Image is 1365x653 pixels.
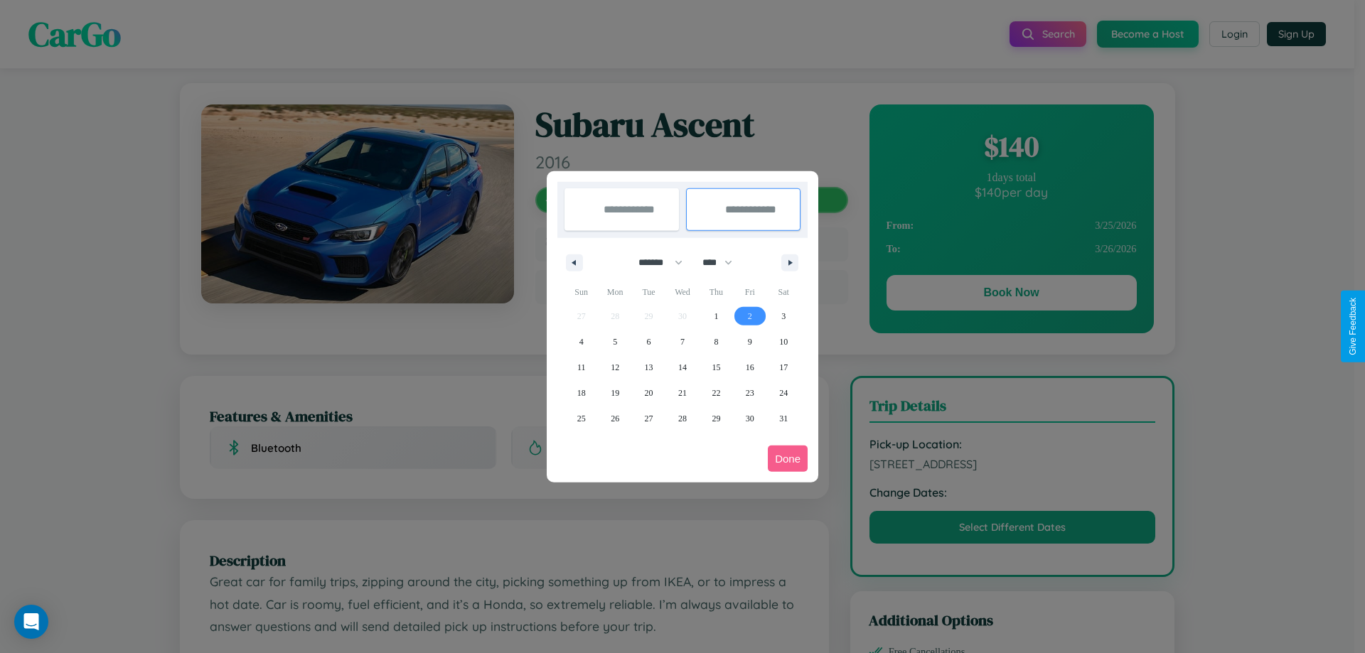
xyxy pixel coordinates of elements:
[767,380,801,406] button: 24
[779,355,788,380] span: 17
[700,329,733,355] button: 8
[665,380,699,406] button: 21
[733,329,766,355] button: 9
[768,446,808,472] button: Done
[632,281,665,303] span: Tue
[564,380,598,406] button: 18
[779,329,788,355] span: 10
[733,355,766,380] button: 16
[680,329,685,355] span: 7
[1348,298,1358,355] div: Give Feedback
[714,303,718,329] span: 1
[665,281,699,303] span: Wed
[647,329,651,355] span: 6
[746,355,754,380] span: 16
[611,380,619,406] span: 19
[665,355,699,380] button: 14
[613,329,617,355] span: 5
[564,329,598,355] button: 4
[564,355,598,380] button: 11
[632,406,665,431] button: 27
[700,281,733,303] span: Thu
[748,329,752,355] span: 9
[645,380,653,406] span: 20
[746,380,754,406] span: 23
[767,303,801,329] button: 3
[767,355,801,380] button: 17
[598,406,631,431] button: 26
[577,380,586,406] span: 18
[611,406,619,431] span: 26
[678,355,687,380] span: 14
[577,355,586,380] span: 11
[665,329,699,355] button: 7
[598,355,631,380] button: 12
[700,406,733,431] button: 29
[665,406,699,431] button: 28
[767,406,801,431] button: 31
[712,355,720,380] span: 15
[598,281,631,303] span: Mon
[632,380,665,406] button: 20
[579,329,584,355] span: 4
[678,406,687,431] span: 28
[700,380,733,406] button: 22
[598,329,631,355] button: 5
[645,406,653,431] span: 27
[748,303,752,329] span: 2
[746,406,754,431] span: 30
[767,329,801,355] button: 10
[577,406,586,431] span: 25
[678,380,687,406] span: 21
[700,355,733,380] button: 15
[733,303,766,329] button: 2
[611,355,619,380] span: 12
[632,329,665,355] button: 6
[598,380,631,406] button: 19
[779,406,788,431] span: 31
[733,281,766,303] span: Fri
[733,380,766,406] button: 23
[781,303,786,329] span: 3
[632,355,665,380] button: 13
[712,380,720,406] span: 22
[712,406,720,431] span: 29
[645,355,653,380] span: 13
[564,406,598,431] button: 25
[14,605,48,639] div: Open Intercom Messenger
[733,406,766,431] button: 30
[714,329,718,355] span: 8
[779,380,788,406] span: 24
[700,303,733,329] button: 1
[564,281,598,303] span: Sun
[767,281,801,303] span: Sat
